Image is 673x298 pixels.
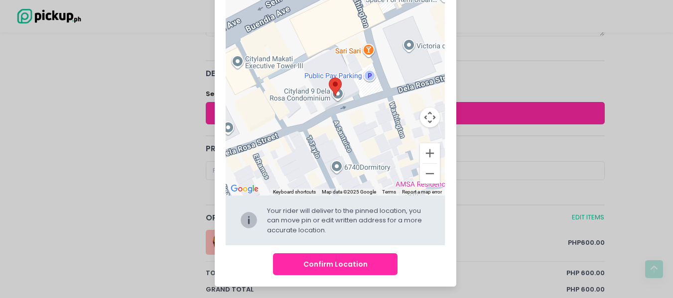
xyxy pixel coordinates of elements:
a: Open this area in Google Maps (opens a new window) [228,183,261,196]
button: Zoom in [420,143,440,163]
button: Zoom out [420,164,440,184]
a: Report a map error [402,189,442,195]
button: Map camera controls [420,107,440,127]
button: Keyboard shortcuts [273,189,316,196]
img: Google [228,183,261,196]
span: Map data ©2025 Google [322,189,376,195]
a: Terms (opens in new tab) [382,189,396,195]
button: Confirm Location [273,253,398,276]
div: Your rider will deliver to the pinned location, you can move pin or edit written address for a mo... [267,206,431,235]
